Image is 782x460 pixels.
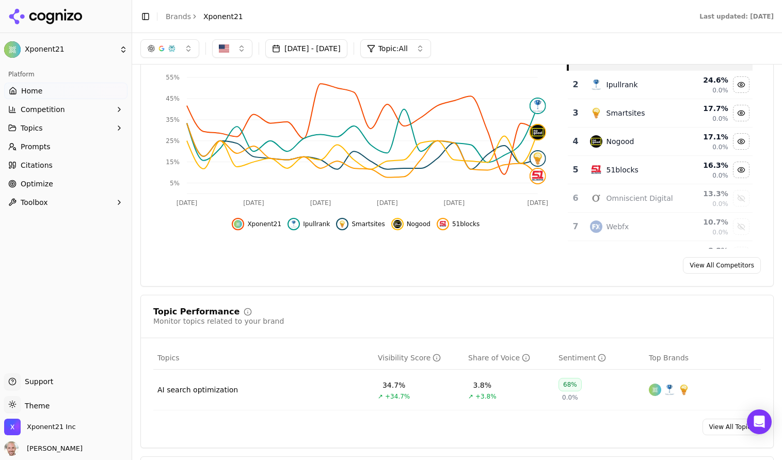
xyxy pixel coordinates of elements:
[572,78,580,91] div: 2
[25,45,115,54] span: Xponent21
[21,141,51,152] span: Prompts
[572,220,580,233] div: 7
[4,441,83,456] button: Open user button
[531,151,545,166] img: smartsites
[712,86,728,94] span: 0.0%
[4,419,76,435] button: Open organization switcher
[681,217,728,227] div: 10.7 %
[607,165,639,175] div: 51blocks
[166,137,180,145] tspan: 25%
[590,192,602,204] img: omniscient digital
[4,138,127,155] a: Prompts
[4,41,21,58] img: Xponent21
[310,199,331,207] tspan: [DATE]
[21,376,53,387] span: Support
[153,346,374,370] th: Topics
[712,171,728,180] span: 0.0%
[590,107,602,119] img: smartsites
[303,220,330,228] span: Ipullrank
[4,157,127,173] a: Citations
[590,135,602,148] img: nogood
[4,83,127,99] a: Home
[554,346,645,370] th: sentiment
[338,220,346,228] img: smartsites
[166,74,180,81] tspan: 55%
[590,220,602,233] img: webfx
[21,86,42,96] span: Home
[468,353,530,363] div: Share of Voice
[649,353,689,363] span: Top Brands
[157,385,238,395] a: AI search optimization
[166,95,180,102] tspan: 45%
[290,220,298,228] img: ipullrank
[607,221,629,232] div: Webfx
[21,197,48,208] span: Toolbox
[166,158,180,166] tspan: 15%
[562,393,578,402] span: 0.0%
[153,316,284,326] div: Monitor topics related to your brand
[21,179,53,189] span: Optimize
[527,199,548,207] tspan: [DATE]
[4,419,21,435] img: Xponent21 Inc
[4,66,127,83] div: Platform
[681,160,728,170] div: 16.3 %
[473,380,492,390] div: 3.8%
[464,346,554,370] th: shareOfVoice
[733,162,749,178] button: Hide 51blocks data
[681,245,728,256] div: 8.8 %
[681,103,728,114] div: 17.7 %
[21,160,53,170] span: Citations
[568,184,753,213] tr: 6omniscient digitalOmniscient Digital13.3%0.0%Show omniscient digital data
[4,176,127,192] a: Optimize
[468,392,473,401] span: ↗
[712,200,728,208] span: 0.0%
[607,108,645,118] div: Smartsites
[712,228,728,236] span: 0.0%
[733,133,749,150] button: Hide nogood data
[558,378,582,391] div: 68%
[243,199,264,207] tspan: [DATE]
[377,199,398,207] tspan: [DATE]
[568,156,753,184] tr: 551blocks51blocks16.3%0.0%Hide 51blocks data
[153,308,240,316] div: Topic Performance
[531,125,545,139] img: nogood
[475,392,497,401] span: +3.8%
[568,213,753,241] tr: 7webfxWebfx10.7%0.0%Show webfx data
[712,115,728,123] span: 0.0%
[393,220,402,228] img: nogood
[21,123,43,133] span: Topics
[452,220,480,228] span: 51blocks
[23,444,83,453] span: [PERSON_NAME]
[439,220,447,228] img: 51blocks
[568,241,753,269] tr: 8.8%Show seer interactive data
[590,164,602,176] img: 51blocks
[712,143,728,151] span: 0.0%
[352,220,385,228] span: Smartsites
[219,43,229,54] img: US
[703,419,761,435] a: View All Topics
[444,199,465,207] tspan: [DATE]
[232,218,281,230] button: Hide xponent21 data
[681,75,728,85] div: 24.6 %
[21,402,50,410] span: Theme
[4,441,19,456] img: Will Melton
[733,76,749,93] button: Hide ipullrank data
[437,218,480,230] button: Hide 51blocks data
[385,392,410,401] span: +34.7%
[572,164,580,176] div: 5
[590,78,602,91] img: ipullrank
[407,220,430,228] span: Nogood
[166,12,191,21] a: Brands
[166,116,180,123] tspan: 35%
[733,105,749,121] button: Hide smartsites data
[572,135,580,148] div: 4
[558,353,606,363] div: Sentiment
[681,188,728,199] div: 13.3 %
[4,194,127,211] button: Toolbox
[378,392,383,401] span: ↗
[733,190,749,207] button: Show omniscient digital data
[678,384,690,396] img: smartsites
[568,128,753,156] tr: 4nogoodNogood17.1%0.0%Hide nogood data
[531,169,545,183] img: 51blocks
[572,107,580,119] div: 3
